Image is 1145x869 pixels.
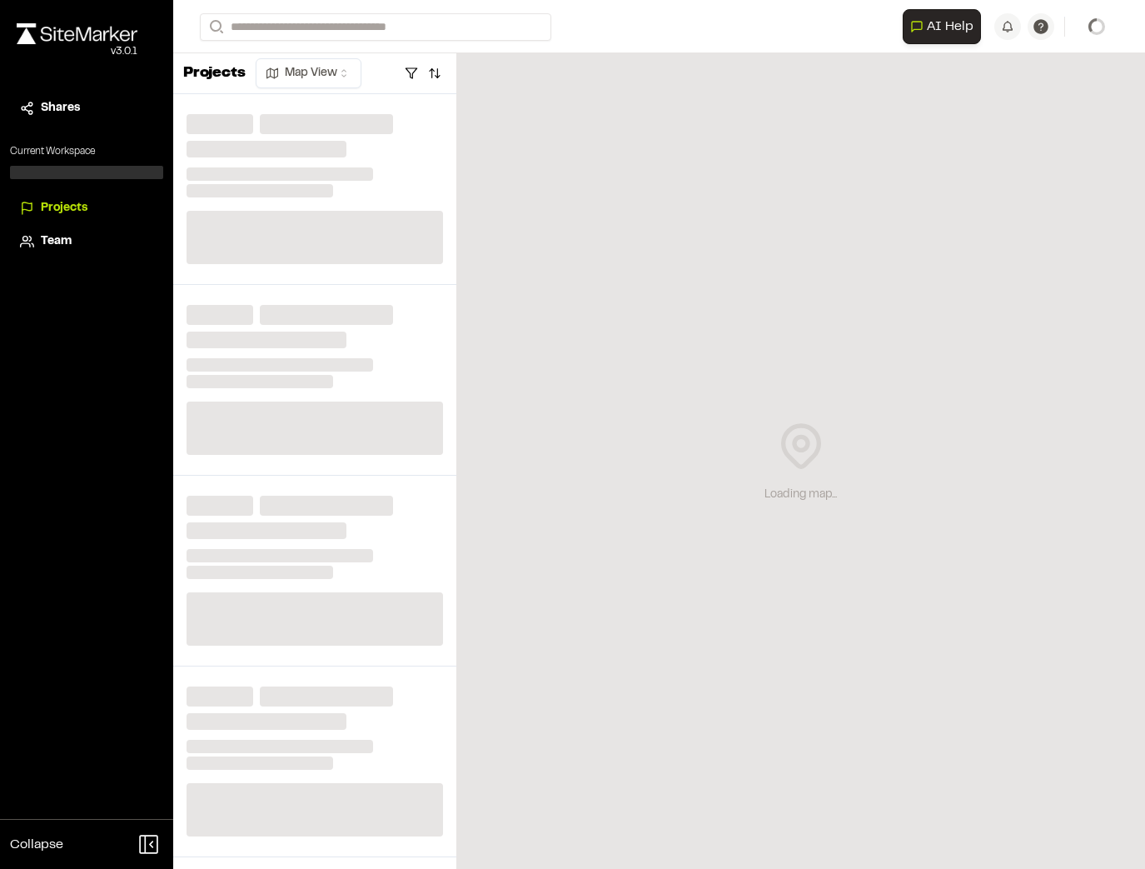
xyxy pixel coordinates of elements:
[764,486,837,504] div: Loading map...
[17,23,137,44] img: rebrand.png
[183,62,246,85] p: Projects
[10,835,63,855] span: Collapse
[903,9,981,44] button: Open AI Assistant
[41,232,72,251] span: Team
[41,99,80,117] span: Shares
[20,199,153,217] a: Projects
[903,9,988,44] div: Open AI Assistant
[17,44,137,59] div: Oh geez...please don't...
[10,144,163,159] p: Current Workspace
[927,17,973,37] span: AI Help
[20,232,153,251] a: Team
[41,199,87,217] span: Projects
[200,13,230,41] button: Search
[20,99,153,117] a: Shares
